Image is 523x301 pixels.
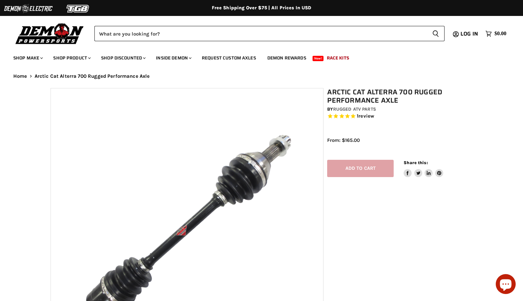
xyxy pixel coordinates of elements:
span: 1 reviews [357,113,374,119]
form: Product [94,26,445,41]
a: Home [13,73,27,79]
a: Shop Product [48,51,95,65]
img: TGB Logo 2 [53,2,103,15]
a: Request Custom Axles [197,51,261,65]
span: From: $165.00 [327,137,360,143]
inbox-online-store-chat: Shopify online store chat [494,274,518,296]
a: Shop Make [8,51,47,65]
a: Rugged ATV Parts [333,106,376,112]
span: Share this: [404,160,428,165]
a: $0.00 [482,29,510,39]
a: Shop Discounted [96,51,150,65]
h1: Arctic Cat Alterra 700 Rugged Performance Axle [327,88,476,105]
span: Rated 5.0 out of 5 stars 1 reviews [327,113,476,120]
div: by [327,106,476,113]
span: Arctic Cat Alterra 700 Rugged Performance Axle [35,73,150,79]
span: review [358,113,374,119]
a: Log in [458,31,482,37]
a: Demon Rewards [262,51,311,65]
aside: Share this: [404,160,443,177]
a: Race Kits [322,51,354,65]
span: Log in [460,30,478,38]
button: Search [427,26,445,41]
input: Search [94,26,427,41]
span: $0.00 [494,31,506,37]
img: Demon Powersports [13,22,86,45]
span: New! [313,56,324,61]
ul: Main menu [8,49,505,65]
a: Inside Demon [151,51,196,65]
img: Demon Electric Logo 2 [3,2,53,15]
